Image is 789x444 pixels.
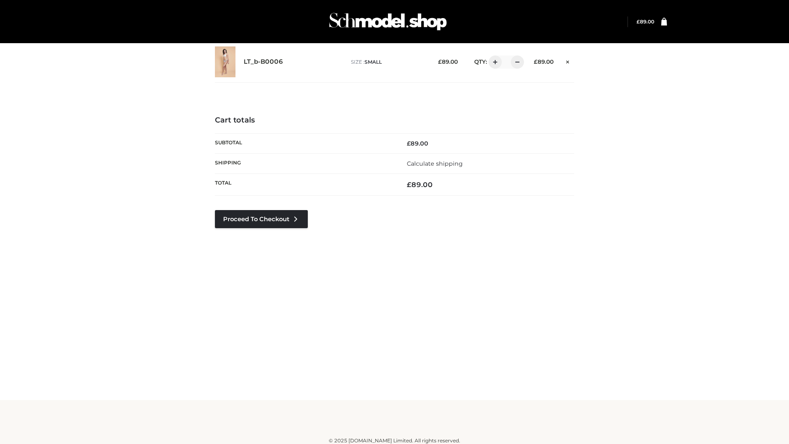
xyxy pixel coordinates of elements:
a: £89.00 [637,18,654,25]
span: £ [534,58,538,65]
bdi: 89.00 [534,58,554,65]
bdi: 89.00 [438,58,458,65]
div: QTY: [466,55,521,69]
a: Calculate shipping [407,160,463,167]
bdi: 89.00 [407,140,428,147]
th: Subtotal [215,133,394,153]
a: Proceed to Checkout [215,210,308,228]
a: LT_b-B0006 [244,58,283,66]
a: Remove this item [562,55,574,66]
bdi: 89.00 [407,180,433,189]
th: Total [215,174,394,196]
span: SMALL [365,59,382,65]
span: £ [407,180,411,189]
img: Schmodel Admin 964 [326,5,450,38]
bdi: 89.00 [637,18,654,25]
span: £ [438,58,442,65]
span: £ [637,18,640,25]
span: £ [407,140,411,147]
p: size : [351,58,425,66]
th: Shipping [215,153,394,173]
h4: Cart totals [215,116,574,125]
